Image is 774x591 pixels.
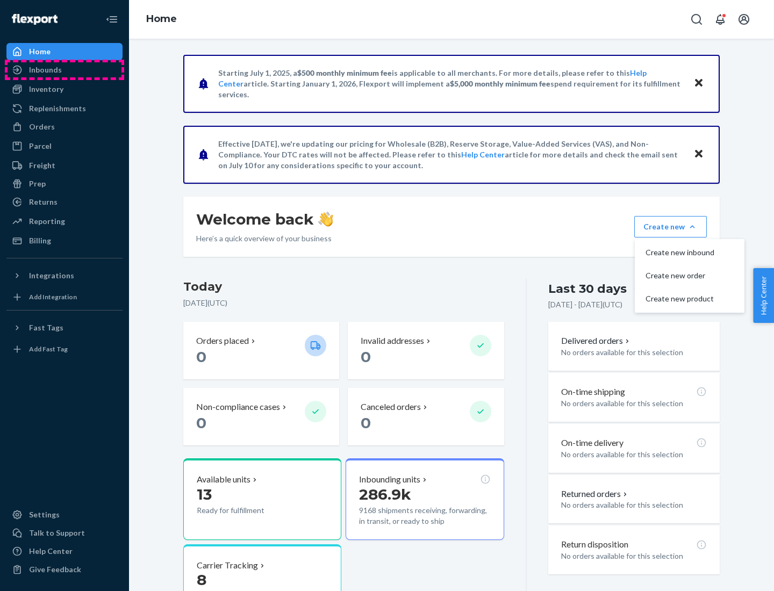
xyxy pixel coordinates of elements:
[6,524,123,542] a: Talk to Support
[548,299,622,310] p: [DATE] - [DATE] ( UTC )
[359,505,490,527] p: 9168 shipments receiving, forwarding, in transit, or ready to ship
[637,241,742,264] button: Create new inbound
[196,348,206,366] span: 0
[6,213,123,230] a: Reporting
[146,13,177,25] a: Home
[29,528,85,538] div: Talk to Support
[197,559,258,572] p: Carrier Tracking
[6,118,123,135] a: Orders
[692,76,706,91] button: Close
[561,398,707,409] p: No orders available for this selection
[359,485,411,503] span: 286.9k
[197,485,212,503] span: 13
[646,295,714,302] span: Create new product
[361,335,424,347] p: Invalid addresses
[218,68,683,100] p: Starting July 1, 2025, a is applicable to all merchants. For more details, please refer to this a...
[709,9,731,30] button: Open notifications
[348,388,504,445] button: Canceled orders 0
[346,458,504,540] button: Inbounding units286.9k9168 shipments receiving, forwarding, in transit, or ready to ship
[218,139,683,171] p: Effective [DATE], we're updating our pricing for Wholesale (B2B), Reserve Storage, Value-Added Se...
[461,150,505,159] a: Help Center
[29,564,81,575] div: Give Feedback
[29,160,55,171] div: Freight
[29,46,51,57] div: Home
[29,216,65,227] div: Reporting
[29,64,62,75] div: Inbounds
[197,571,206,589] span: 8
[12,14,58,25] img: Flexport logo
[29,322,63,333] div: Fast Tags
[183,322,339,379] button: Orders placed 0
[361,414,371,432] span: 0
[637,287,742,311] button: Create new product
[6,561,123,578] button: Give Feedback
[450,79,550,88] span: $5,000 monthly minimum fee
[29,121,55,132] div: Orders
[183,388,339,445] button: Non-compliance cases 0
[733,9,755,30] button: Open account menu
[197,473,250,486] p: Available units
[183,298,504,308] p: [DATE] ( UTC )
[6,267,123,284] button: Integrations
[646,272,714,279] span: Create new order
[29,344,68,354] div: Add Fast Tag
[29,197,58,207] div: Returns
[197,505,296,516] p: Ready for fulfillment
[318,212,333,227] img: hand-wave emoji
[359,473,420,486] p: Inbounding units
[196,335,249,347] p: Orders placed
[101,9,123,30] button: Close Navigation
[561,347,707,358] p: No orders available for this selection
[561,488,629,500] button: Returned orders
[637,264,742,287] button: Create new order
[196,210,333,229] h1: Welcome back
[29,141,52,152] div: Parcel
[138,4,185,35] ol: breadcrumbs
[6,100,123,117] a: Replenishments
[6,43,123,60] a: Home
[29,84,63,95] div: Inventory
[692,147,706,162] button: Close
[361,348,371,366] span: 0
[361,401,421,413] p: Canceled orders
[29,546,73,557] div: Help Center
[686,9,707,30] button: Open Search Box
[29,235,51,246] div: Billing
[29,292,77,301] div: Add Integration
[196,414,206,432] span: 0
[29,178,46,189] div: Prep
[6,506,123,523] a: Settings
[6,81,123,98] a: Inventory
[561,551,707,561] p: No orders available for this selection
[29,103,86,114] div: Replenishments
[297,68,392,77] span: $500 monthly minimum fee
[6,341,123,358] a: Add Fast Tag
[6,138,123,155] a: Parcel
[196,233,333,244] p: Here’s a quick overview of your business
[196,401,280,413] p: Non-compliance cases
[561,449,707,460] p: No orders available for this selection
[6,543,123,560] a: Help Center
[183,458,341,540] button: Available units13Ready for fulfillment
[646,249,714,256] span: Create new inbound
[753,268,774,323] button: Help Center
[548,280,627,297] div: Last 30 days
[6,319,123,336] button: Fast Tags
[29,270,74,281] div: Integrations
[183,278,504,295] h3: Today
[6,193,123,211] a: Returns
[6,232,123,249] a: Billing
[561,437,623,449] p: On-time delivery
[561,500,707,510] p: No orders available for this selection
[561,538,628,551] p: Return disposition
[561,335,632,347] button: Delivered orders
[6,289,123,306] a: Add Integration
[29,509,60,520] div: Settings
[6,61,123,78] a: Inbounds
[634,216,707,237] button: Create newCreate new inboundCreate new orderCreate new product
[348,322,504,379] button: Invalid addresses 0
[6,175,123,192] a: Prep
